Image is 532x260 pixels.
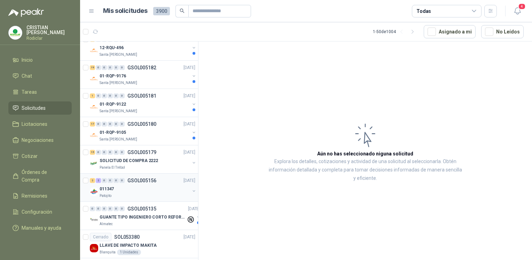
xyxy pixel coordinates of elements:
[183,93,195,99] p: [DATE]
[424,25,476,38] button: Asignado a mi
[22,192,47,200] span: Remisiones
[114,65,119,70] div: 0
[22,136,54,144] span: Negociaciones
[100,80,137,86] p: Santa [PERSON_NAME]
[90,159,98,168] img: Company Logo
[317,150,413,158] h3: Aún no has seleccionado niguna solicitud
[183,121,195,128] p: [DATE]
[127,65,156,70] p: GSOL005182
[119,122,125,127] div: 0
[8,189,72,202] a: Remisiones
[119,93,125,98] div: 0
[22,72,32,80] span: Chat
[114,122,119,127] div: 0
[127,150,156,155] p: GSOL005179
[108,150,113,155] div: 0
[100,221,113,227] p: Almatec
[117,250,141,255] div: 1 Unidades
[518,3,526,10] span: 4
[8,53,72,67] a: Inicio
[119,65,125,70] div: 0
[22,88,37,96] span: Tareas
[90,35,197,58] a: 3 0 0 0 0 0 GSOL005183[DATE] Company Logo12-RQU-496Santa [PERSON_NAME]
[102,65,107,70] div: 0
[114,150,119,155] div: 0
[188,206,200,212] p: [DATE]
[9,26,22,39] img: Company Logo
[8,69,72,83] a: Chat
[102,150,107,155] div: 0
[22,208,52,216] span: Configuración
[100,250,116,255] p: Blanquita
[22,224,61,232] span: Manuales y ayuda
[90,120,197,142] a: 17 0 0 0 0 0 GSOL005180[DATE] Company Logo01-RQP-9105Santa [PERSON_NAME]
[108,178,113,183] div: 0
[268,158,462,183] p: Explora los detalles, cotizaciones y actividad de una solicitud al seleccionarla. Obtén informaci...
[90,65,95,70] div: 19
[8,166,72,186] a: Órdenes de Compra
[100,158,158,164] p: SOLICITUD DE COMPRA 2222
[22,168,65,184] span: Órdenes de Compra
[90,233,111,241] div: Cerrado
[90,93,95,98] div: 1
[90,103,98,111] img: Company Logo
[26,36,72,40] p: Rodiclar
[90,176,197,199] a: 2 2 0 0 0 0 GSOL005156[DATE] Company Logo011347Patojito
[90,206,95,211] div: 0
[96,93,101,98] div: 0
[96,206,101,211] div: 0
[90,75,98,83] img: Company Logo
[103,6,148,16] h1: Mis solicitudes
[100,137,137,142] p: Santa [PERSON_NAME]
[100,52,137,58] p: Santa [PERSON_NAME]
[481,25,524,38] button: No Leídos
[90,63,197,86] a: 19 0 0 0 0 0 GSOL005182[DATE] Company Logo01-RQP-9176Santa [PERSON_NAME]
[90,131,98,139] img: Company Logo
[127,178,156,183] p: GSOL005156
[183,149,195,156] p: [DATE]
[114,206,119,211] div: 0
[100,73,126,79] p: 01-RQP-9176
[100,214,186,221] p: GUANTE TIPO INGENIERO CORTO REFORZADO
[90,244,98,252] img: Company Logo
[373,26,418,37] div: 1 - 50 de 1004
[416,7,431,15] div: Todas
[8,8,44,17] img: Logo peakr
[127,206,156,211] p: GSOL005135
[100,193,111,199] p: Patojito
[22,120,47,128] span: Licitaciones
[108,122,113,127] div: 0
[8,205,72,219] a: Configuración
[22,104,46,112] span: Solicitudes
[100,165,125,170] p: Panela El Trébol
[90,46,98,55] img: Company Logo
[114,178,119,183] div: 0
[90,92,197,114] a: 1 0 0 0 0 0 GSOL005181[DATE] Company Logo01-RQP-9122Santa [PERSON_NAME]
[8,117,72,131] a: Licitaciones
[100,45,124,51] p: 12-RQU-496
[96,178,101,183] div: 2
[119,150,125,155] div: 0
[100,242,157,249] p: LLAVE DE IMPACTO MAKITA
[108,65,113,70] div: 0
[183,234,195,240] p: [DATE]
[8,101,72,115] a: Solicitudes
[127,93,156,98] p: GSOL005181
[8,133,72,147] a: Negociaciones
[8,221,72,235] a: Manuales y ayuda
[90,216,98,224] img: Company Logo
[102,206,107,211] div: 0
[80,230,198,258] a: CerradoSOL053380[DATE] Company LogoLLAVE DE IMPACTO MAKITABlanquita1 Unidades
[119,178,125,183] div: 0
[183,64,195,71] p: [DATE]
[102,178,107,183] div: 0
[102,122,107,127] div: 0
[90,178,95,183] div: 2
[96,150,101,155] div: 0
[22,56,33,64] span: Inicio
[26,25,72,35] p: CRISTIAN [PERSON_NAME]
[180,8,185,13] span: search
[108,206,113,211] div: 0
[153,7,170,15] span: 3900
[114,93,119,98] div: 0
